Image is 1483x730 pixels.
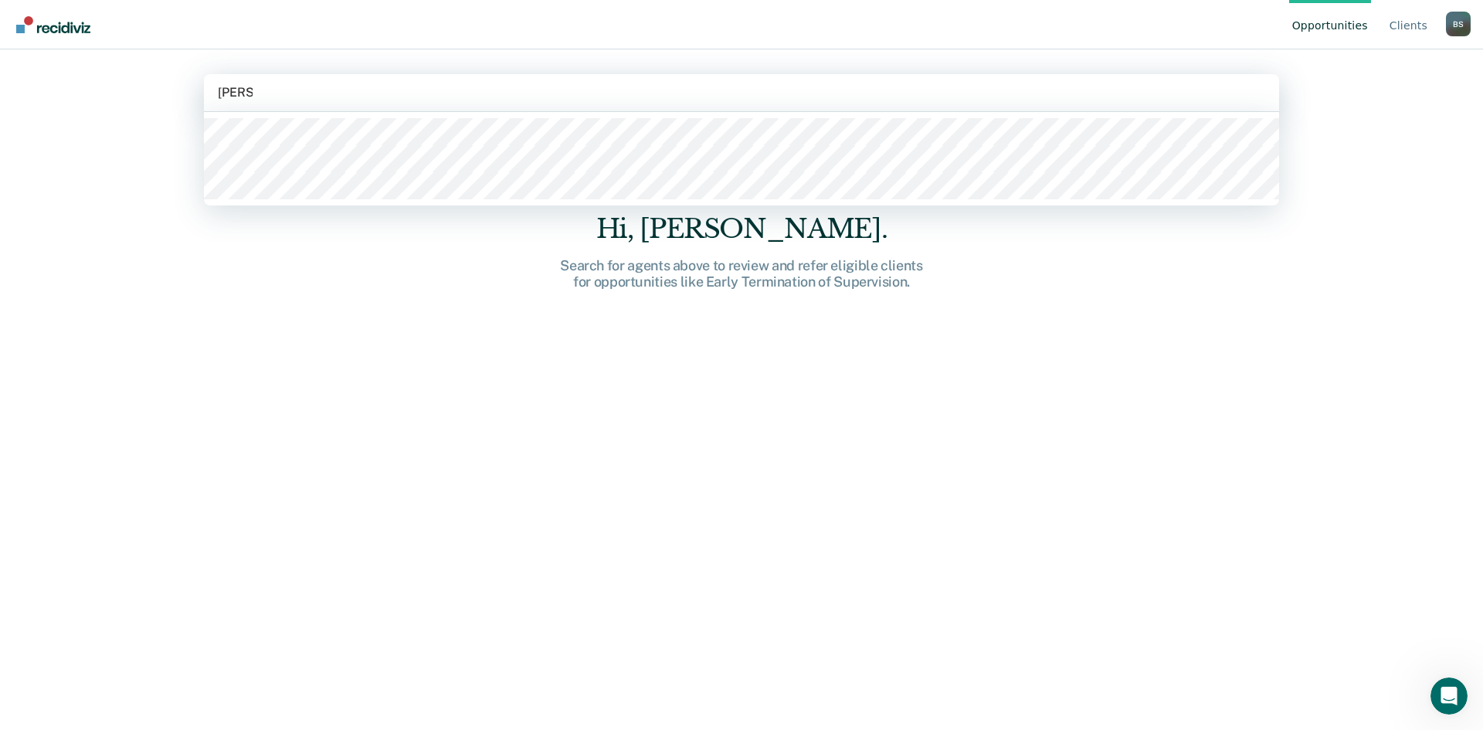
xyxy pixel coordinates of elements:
div: Search for agents above to review and refer eligible clients for opportunities like Early Termina... [494,257,989,290]
div: B S [1446,12,1471,36]
div: Hi, [PERSON_NAME]. [494,213,989,245]
img: Recidiviz [16,16,90,33]
button: Profile dropdown button [1446,12,1471,36]
iframe: Intercom live chat [1430,677,1468,715]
